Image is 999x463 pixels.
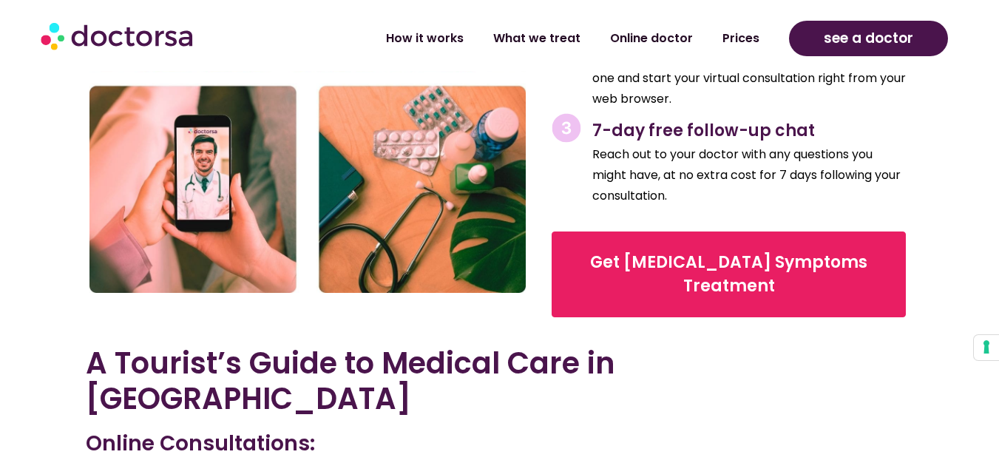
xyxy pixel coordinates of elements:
a: What we treat [478,21,595,55]
p: Reach out to your doctor with any questions you might have, at no extra cost for 7 days following... [592,144,906,206]
a: Online doctor [595,21,708,55]
a: Get [MEDICAL_DATA] Symptoms Treatment [552,231,906,317]
button: Your consent preferences for tracking technologies [974,335,999,360]
p: Doctors respond in minutes. Select your preferred one and start your virtual consultation right f... [592,47,906,109]
span: 7-day free follow-up chat [592,119,815,142]
a: see a doctor [789,21,948,56]
a: Prices [708,21,774,55]
h3: Online Consultations: [86,428,914,459]
a: How it works [371,21,478,55]
nav: Menu [266,21,774,55]
h2: A Tourist’s Guide to Medical Care in [GEOGRAPHIC_DATA] [86,345,914,416]
span: Get [MEDICAL_DATA] Symptoms Treatment [575,251,883,298]
span: see a doctor [824,27,913,50]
